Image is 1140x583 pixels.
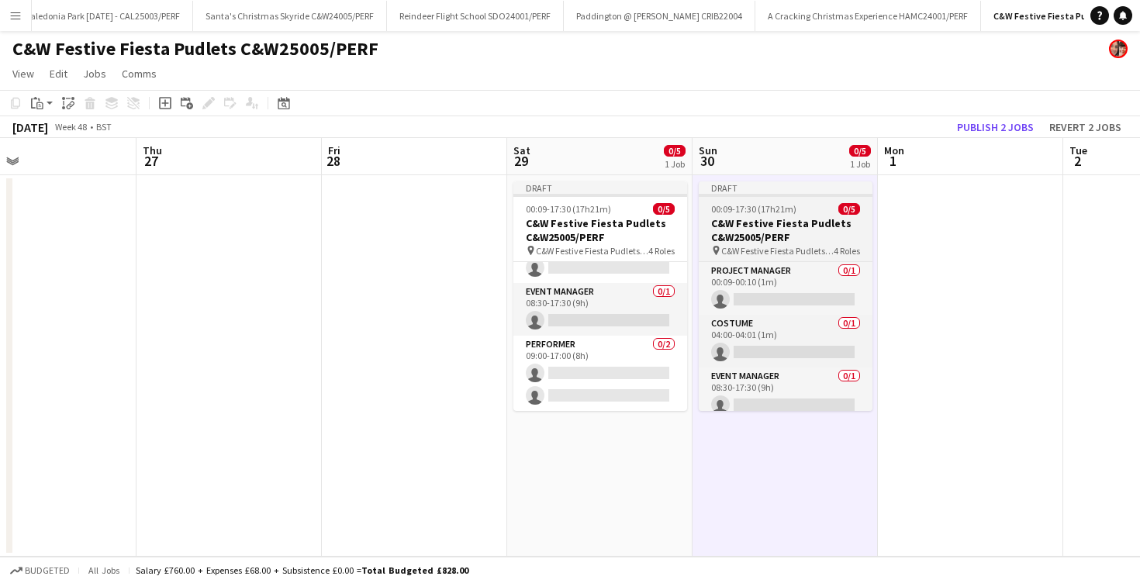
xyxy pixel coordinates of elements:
[12,1,193,31] button: Caledonia Park [DATE] - CAL25003/PERF
[1067,152,1087,170] span: 2
[1109,40,1128,58] app-user-avatar: Performer Department
[834,245,860,257] span: 4 Roles
[193,1,387,31] button: Santa's Christmas Skyride C&W24005/PERF
[699,315,872,367] app-card-role: Costume0/104:00-04:01 (1m)
[361,564,468,576] span: Total Budgeted £828.00
[951,117,1040,137] button: Publish 2 jobs
[1043,117,1128,137] button: Revert 2 jobs
[664,145,686,157] span: 0/5
[513,336,687,411] app-card-role: Performer0/209:00-17:00 (8h)
[699,262,872,315] app-card-role: Project Manager0/100:09-00:10 (1m)
[96,121,112,133] div: BST
[116,64,163,84] a: Comms
[122,67,157,81] span: Comms
[699,143,717,157] span: Sun
[136,564,468,576] div: Salary £760.00 + Expenses £68.00 + Subsistence £0.00 =
[648,245,675,257] span: 4 Roles
[653,203,675,215] span: 0/5
[85,564,123,576] span: All jobs
[838,203,860,215] span: 0/5
[696,152,717,170] span: 30
[8,562,72,579] button: Budgeted
[849,145,871,157] span: 0/5
[513,143,530,157] span: Sat
[699,367,872,420] app-card-role: Event Manager0/108:30-17:30 (9h)
[882,152,904,170] span: 1
[513,181,687,411] app-job-card: Draft00:09-17:30 (17h21m)0/5C&W Festive Fiesta Pudlets C&W25005/PERF C&W Festive Fiesta Pudlets C...
[77,64,112,84] a: Jobs
[513,283,687,336] app-card-role: Event Manager0/108:30-17:30 (9h)
[6,64,40,84] a: View
[536,245,648,257] span: C&W Festive Fiesta Pudlets C&W25005/PERF
[699,216,872,244] h3: C&W Festive Fiesta Pudlets C&W25005/PERF
[326,152,340,170] span: 28
[12,37,378,60] h1: C&W Festive Fiesta Pudlets C&W25005/PERF
[665,158,685,170] div: 1 Job
[850,158,870,170] div: 1 Job
[12,119,48,135] div: [DATE]
[699,181,872,411] app-job-card: Draft00:09-17:30 (17h21m)0/5C&W Festive Fiesta Pudlets C&W25005/PERF C&W Festive Fiesta Pudlets C...
[328,143,340,157] span: Fri
[12,67,34,81] span: View
[43,64,74,84] a: Edit
[387,1,564,31] button: Reindeer Flight School SDO24001/PERF
[721,245,834,257] span: C&W Festive Fiesta Pudlets C&W25005/PERF
[143,143,162,157] span: Thu
[511,152,530,170] span: 29
[25,565,70,576] span: Budgeted
[51,121,90,133] span: Week 48
[564,1,755,31] button: Paddington @ [PERSON_NAME] CRIB22004
[526,203,611,215] span: 00:09-17:30 (17h21m)
[1069,143,1087,157] span: Tue
[513,216,687,244] h3: C&W Festive Fiesta Pudlets C&W25005/PERF
[50,67,67,81] span: Edit
[699,181,872,194] div: Draft
[83,67,106,81] span: Jobs
[513,181,687,194] div: Draft
[755,1,981,31] button: A Cracking Christmas Experience HAMC24001/PERF
[884,143,904,157] span: Mon
[711,203,796,215] span: 00:09-17:30 (17h21m)
[140,152,162,170] span: 27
